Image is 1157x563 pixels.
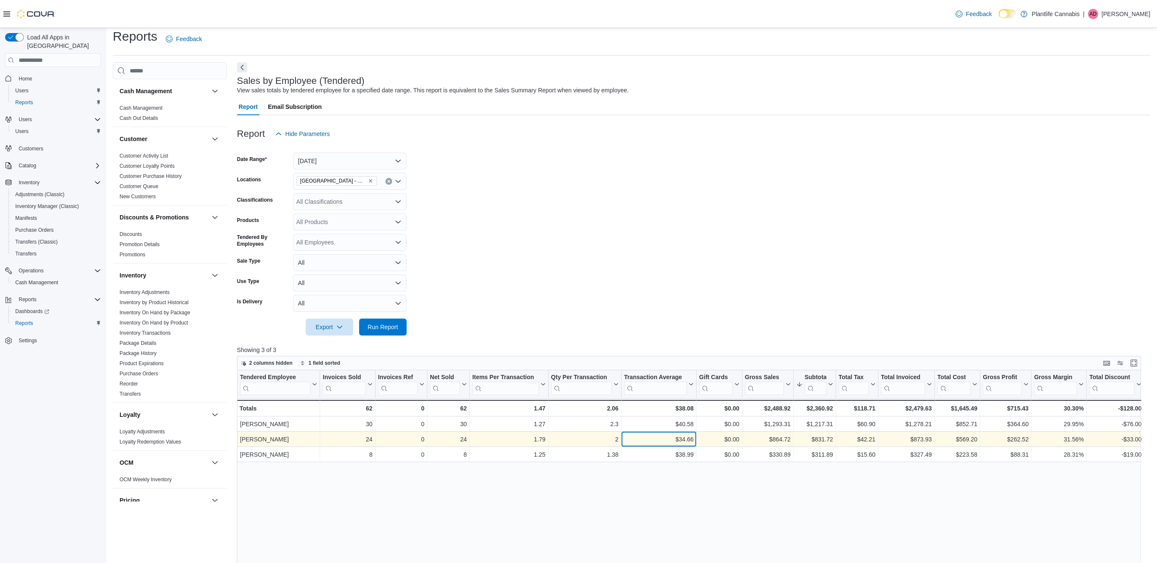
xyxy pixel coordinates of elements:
[210,458,220,468] button: OCM
[15,308,49,315] span: Dashboards
[15,73,101,83] span: Home
[120,428,165,435] span: Loyalty Adjustments
[796,435,833,445] div: $831.72
[1089,419,1141,430] div: -$76.00
[323,374,365,382] div: Invoices Sold
[210,410,220,420] button: Loyalty
[210,86,220,96] button: Cash Management
[15,161,101,171] span: Catalog
[1034,374,1077,382] div: Gross Margin
[551,374,611,382] div: Qty Per Transaction
[430,374,460,382] div: Net Sold
[998,18,999,19] span: Dark Mode
[472,403,546,413] div: 1.47
[120,163,175,169] a: Customer Loyalty Points
[385,178,392,185] button: Clear input
[12,201,101,211] span: Inventory Manager (Classic)
[120,309,190,316] span: Inventory On Hand by Package
[2,177,104,189] button: Inventory
[624,435,694,445] div: $34.66
[237,86,629,95] div: View sales totals by tendered employee for a specified date range. This report is equivalent to t...
[210,134,220,144] button: Customer
[113,427,227,450] div: Loyalty
[1034,419,1084,430] div: 29.95%
[113,287,227,402] div: Inventory
[699,374,733,382] div: Gift Cards
[1101,358,1112,368] button: Keyboard shortcuts
[699,374,739,395] button: Gift Cards
[120,330,171,336] a: Inventory Transactions
[551,435,618,445] div: 2
[15,203,79,210] span: Inventory Manager (Classic)
[120,429,165,435] a: Loyalty Adjustments
[983,374,1022,382] div: Gross Profit
[2,160,104,172] button: Catalog
[1129,358,1139,368] button: Enter fullscreen
[120,87,208,95] button: Cash Management
[12,126,32,136] a: Users
[306,319,353,336] button: Export
[15,191,64,198] span: Adjustments (Classic)
[237,258,260,264] label: Sale Type
[15,279,58,286] span: Cash Management
[237,217,259,224] label: Products
[699,374,733,395] div: Gift Card Sales
[12,318,36,328] a: Reports
[120,183,158,189] a: Customer Queue
[240,435,317,445] div: [PERSON_NAME]
[937,374,970,382] div: Total Cost
[237,358,296,368] button: 2 columns hidden
[8,125,104,137] button: Users
[2,72,104,84] button: Home
[240,374,310,395] div: Tendered Employee
[120,381,138,387] a: Reorder
[237,176,261,183] label: Locations
[237,197,273,203] label: Classifications
[120,193,156,200] span: New Customers
[1115,358,1125,368] button: Display options
[120,350,156,356] a: Package History
[838,374,875,395] button: Total Tax
[323,435,372,445] div: 24
[1090,9,1097,19] span: AD
[378,374,417,395] div: Invoices Ref
[1089,403,1141,413] div: -$128.00
[378,374,417,382] div: Invoices Ref
[210,495,220,505] button: Pricing
[624,403,694,413] div: $38.08
[881,374,925,382] div: Total Invoiced
[430,374,467,395] button: Net Sold
[120,310,190,316] a: Inventory On Hand by Package
[378,403,424,413] div: 0
[296,176,377,186] span: Calgary - Mahogany Market
[120,183,158,190] span: Customer Queue
[120,241,160,247] a: Promotion Details
[937,435,977,445] div: $569.20
[120,115,158,122] span: Cash Out Details
[395,198,401,205] button: Open list of options
[12,225,101,235] span: Purchase Orders
[113,151,227,205] div: Customer
[210,270,220,280] button: Inventory
[838,374,868,382] div: Total Tax
[120,330,171,336] span: Inventory Transactions
[983,374,1029,395] button: Gross Profit
[311,319,348,336] span: Export
[12,237,61,247] a: Transfers (Classic)
[2,294,104,305] button: Reports
[1101,9,1150,19] p: [PERSON_NAME]
[472,374,546,395] button: Items Per Transaction
[472,435,546,445] div: 1.79
[8,97,104,108] button: Reports
[430,374,460,395] div: Net Sold
[120,300,189,305] a: Inventory by Product Historical
[12,97,36,108] a: Reports
[272,125,333,142] button: Hide Parameters
[15,161,39,171] button: Catalog
[699,435,739,445] div: $0.00
[120,105,162,111] a: Cash Management
[2,334,104,347] button: Settings
[237,278,259,285] label: Use Type
[624,374,687,382] div: Transaction Average
[937,374,970,395] div: Total Cost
